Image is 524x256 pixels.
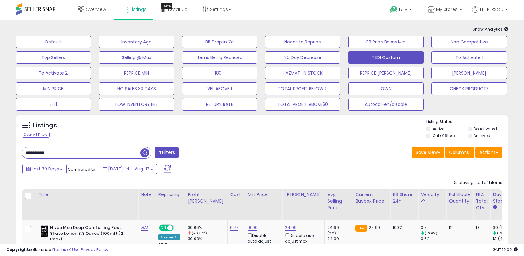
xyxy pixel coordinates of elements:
[248,191,280,198] div: Min Price
[449,225,468,230] div: 12
[6,247,29,253] strong: Copyright
[230,224,238,231] a: 6.77
[431,51,507,64] button: To Activate 1
[390,6,397,13] i: Get Help
[285,224,296,231] a: 24.99
[158,191,182,198] div: Repricing
[431,67,507,79] button: [PERSON_NAME]
[399,7,407,12] span: Help
[158,234,180,240] div: Amazon AI
[182,67,257,79] button: 180+
[50,225,126,244] b: Nivea Men Deep Comforting Post Shave Lotion 3.3 Ounce (100ml) (2 Pack)
[265,82,340,95] button: TOTAL PROFIT BELOW 0
[86,6,106,12] span: Overview
[369,224,380,230] span: 24.99
[182,51,257,64] button: Items Being Repriced
[265,36,340,48] button: Needs to Reprice
[348,82,424,95] button: OWN
[493,191,516,204] div: Days In Stock
[436,6,458,12] span: My Stores
[421,225,446,230] div: 0.7
[431,82,507,95] button: CHECK PRODUCTS
[355,191,387,204] div: Current Buybox Price
[431,36,507,48] button: Non Competitive
[16,36,91,48] button: Default
[265,51,340,64] button: 30 Day Decrease
[493,247,518,253] span: 2025-09-12 12:02 GMT
[480,6,503,12] span: Hi [PERSON_NAME]
[493,236,518,242] div: 13 (43.33%)
[449,149,469,155] span: Columns
[53,247,80,253] a: Terms of Use
[161,3,172,9] div: Tooltip anchor
[248,224,257,231] a: 18.99
[348,51,424,64] button: TEDI Custom
[38,191,136,198] div: Title
[348,36,424,48] button: BB Price Below Min
[99,51,174,64] button: Selling @ Max
[130,6,147,12] span: Listings
[16,98,91,111] button: ELI11
[108,166,149,172] span: [DATE]-14 - Aug-12
[474,133,490,138] label: Archived
[99,36,174,48] button: Inventory Age
[472,6,508,20] a: Hi [PERSON_NAME]
[476,191,488,211] div: FBA Total Qty
[141,191,153,198] div: Note
[99,98,174,111] button: LOW INVENTORY FEE
[475,147,502,158] button: Actions
[474,126,497,131] label: Deactivated
[168,6,188,12] span: DataHub
[393,225,413,230] div: 100%
[16,51,91,64] button: Top Sellers
[158,241,180,255] div: Preset:
[265,67,340,79] button: HAZMAT-IN STOCK
[433,126,444,131] label: Active
[22,132,50,138] div: Clear All Filters
[22,164,67,174] button: Last 30 Days
[476,225,485,230] div: 13
[285,191,322,198] div: [PERSON_NAME]
[327,231,336,236] small: (0%)
[40,225,49,237] img: 51D1-fvJ8-L._SL40_.jpg
[188,191,225,204] div: Profit [PERSON_NAME]
[385,1,418,20] a: Help
[473,26,508,32] span: Show Analytics
[348,67,424,79] button: REPRICE [PERSON_NAME]
[182,82,257,95] button: VEL ABOVE 1
[160,225,167,231] span: ON
[421,236,446,242] div: 0.62
[141,224,148,231] a: N/A
[188,236,227,242] div: 30.93%
[412,147,444,158] button: Save View
[188,225,227,230] div: 30.66%
[285,232,320,244] div: Disable auto adjust max
[425,231,437,236] small: (12.9%)
[445,147,474,158] button: Columns
[493,204,497,210] small: Days In Stock.
[449,191,470,204] div: Fulfillable Quantity
[327,236,353,242] div: 24.99
[421,191,444,198] div: Velocity
[182,98,257,111] button: RETURN RATE
[426,119,508,125] p: Listing States:
[99,67,174,79] button: REPRICE MIN
[192,231,207,236] small: (-0.87%)
[16,82,91,95] button: MIN PRICE
[6,247,108,253] div: seller snap | |
[155,147,179,158] button: Filters
[327,191,350,211] div: Avg Selling Price
[248,232,277,250] div: Disable auto adjust min
[16,67,91,79] button: To Activate 2
[182,36,257,48] button: BB Drop in 7d
[173,225,183,231] span: OFF
[32,166,59,172] span: Last 30 Days
[33,121,57,130] h5: Listings
[393,191,416,204] div: BB Share 24h.
[68,166,96,172] span: Compared to:
[99,82,174,95] button: NO SALES 30 DAYS
[433,133,455,138] label: Out of Stock
[453,180,502,186] div: Displaying 1 to 1 of 1 items
[265,98,340,111] button: TOTAL PROFIT ABOVE50
[327,225,353,230] div: 24.99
